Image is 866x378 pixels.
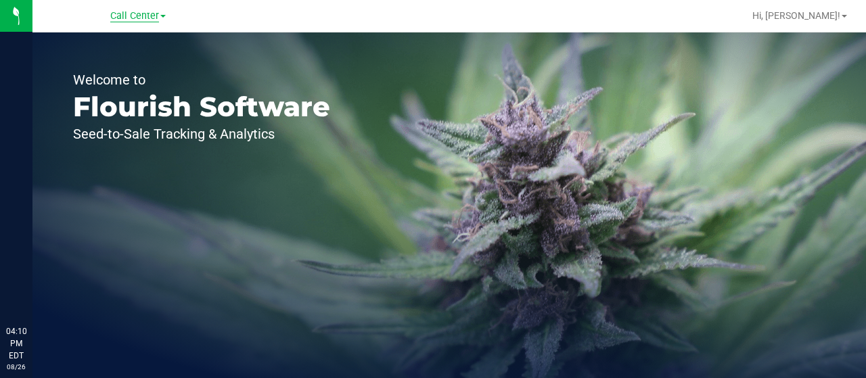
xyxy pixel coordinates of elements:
[110,10,159,22] span: Call Center
[73,93,330,120] p: Flourish Software
[73,73,330,87] p: Welcome to
[6,362,26,372] p: 08/26
[752,10,840,21] span: Hi, [PERSON_NAME]!
[73,127,330,141] p: Seed-to-Sale Tracking & Analytics
[6,325,26,362] p: 04:10 PM EDT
